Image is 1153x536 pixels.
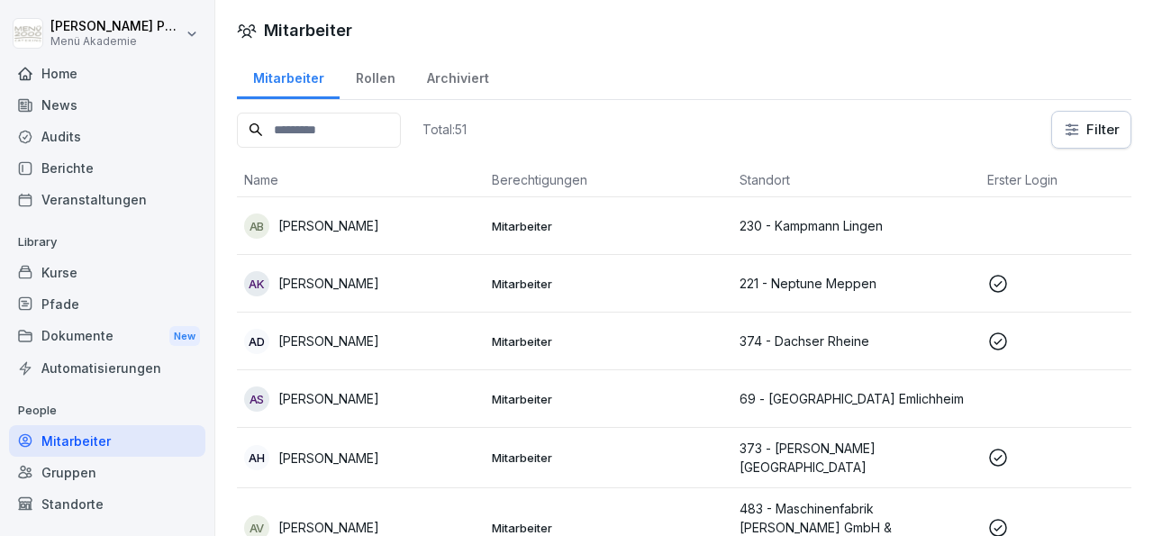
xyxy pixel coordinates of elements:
[740,274,973,293] p: 221 - Neptune Meppen
[169,326,200,347] div: New
[244,445,269,470] div: AH
[244,329,269,354] div: AD
[50,19,182,34] p: [PERSON_NAME] Pätow
[244,386,269,412] div: AS
[740,216,973,235] p: 230 - Kampmann Lingen
[740,332,973,350] p: 374 - Dachser Rheine
[492,450,725,466] p: Mitarbeiter
[9,228,205,257] p: Library
[50,35,182,48] p: Menü Akademie
[740,389,973,408] p: 69 - [GEOGRAPHIC_DATA] Emlichheim
[9,288,205,320] a: Pfade
[9,425,205,457] a: Mitarbeiter
[278,389,379,408] p: [PERSON_NAME]
[492,333,725,350] p: Mitarbeiter
[485,163,732,197] th: Berechtigungen
[340,53,411,99] a: Rollen
[492,391,725,407] p: Mitarbeiter
[411,53,504,99] a: Archiviert
[264,18,352,42] h1: Mitarbeiter
[244,213,269,239] div: AB
[732,163,980,197] th: Standort
[9,320,205,353] div: Dokumente
[740,439,973,477] p: 373 - [PERSON_NAME] [GEOGRAPHIC_DATA]
[9,457,205,488] a: Gruppen
[9,396,205,425] p: People
[237,53,340,99] a: Mitarbeiter
[9,89,205,121] a: News
[278,216,379,235] p: [PERSON_NAME]
[9,152,205,184] a: Berichte
[278,274,379,293] p: [PERSON_NAME]
[492,520,725,536] p: Mitarbeiter
[9,352,205,384] a: Automatisierungen
[9,488,205,520] a: Standorte
[278,449,379,468] p: [PERSON_NAME]
[9,320,205,353] a: DokumenteNew
[1052,112,1130,148] button: Filter
[1063,121,1120,139] div: Filter
[244,271,269,296] div: AK
[422,121,467,138] p: Total: 51
[492,276,725,292] p: Mitarbeiter
[9,58,205,89] a: Home
[9,184,205,215] a: Veranstaltungen
[9,257,205,288] a: Kurse
[278,332,379,350] p: [PERSON_NAME]
[492,218,725,234] p: Mitarbeiter
[9,121,205,152] a: Audits
[237,163,485,197] th: Name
